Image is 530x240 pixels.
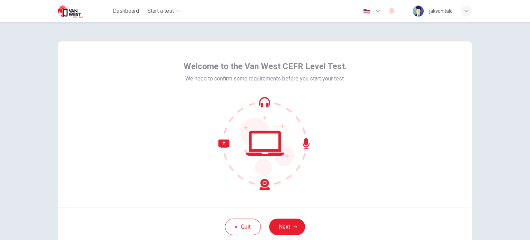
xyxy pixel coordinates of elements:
[58,4,110,18] a: Van West logo
[110,5,142,17] button: Dashboard
[429,7,453,15] div: jaksonitalo
[413,6,424,17] img: Profile picture
[145,5,183,17] button: Start a test
[185,75,345,83] span: We need to confirm some requirements before you start your test.
[269,219,305,235] button: Next
[58,4,94,18] img: Van West logo
[225,219,261,235] button: Quit
[147,7,174,15] span: Start a test
[113,7,139,15] span: Dashboard
[362,9,371,14] img: en
[184,61,347,72] span: Welcome to the Van West CEFR Level Test.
